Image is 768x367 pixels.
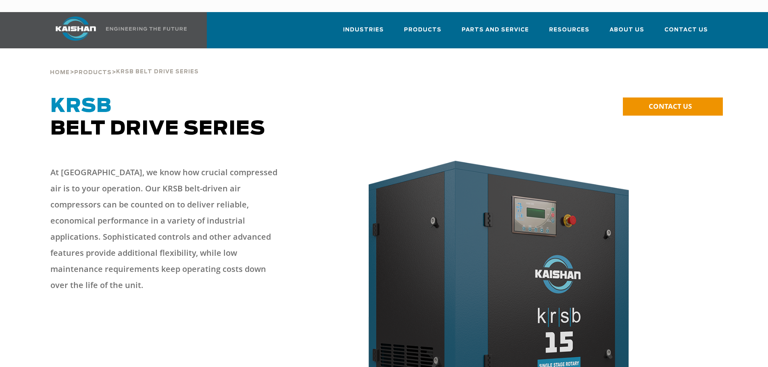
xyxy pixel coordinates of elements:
a: Home [50,68,70,76]
span: Products [74,70,112,75]
span: Industries [343,25,384,35]
span: Parts and Service [462,25,529,35]
img: kaishan logo [46,17,106,41]
a: Products [74,68,112,76]
span: krsb belt drive series [116,69,199,75]
span: Belt Drive Series [50,97,265,139]
a: Kaishan USA [46,12,188,48]
div: > > [50,48,199,79]
a: CONTACT US [623,97,723,116]
span: Contact Us [664,25,708,35]
span: Home [50,70,70,75]
span: CONTACT US [649,102,692,111]
a: Contact Us [664,19,708,47]
a: Parts and Service [462,19,529,47]
a: Resources [549,19,589,47]
a: Industries [343,19,384,47]
a: About Us [610,19,644,47]
span: KRSB [50,97,112,116]
span: Resources [549,25,589,35]
p: At [GEOGRAPHIC_DATA], we know how crucial compressed air is to your operation. Our KRSB belt-driv... [50,164,284,293]
img: Engineering the future [106,27,187,31]
a: Products [404,19,441,47]
span: Products [404,25,441,35]
span: About Us [610,25,644,35]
